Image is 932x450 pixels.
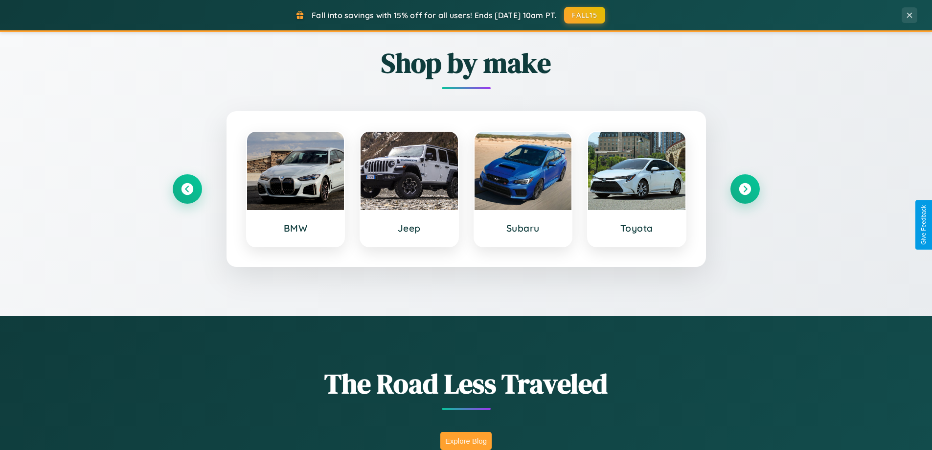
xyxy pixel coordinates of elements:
[598,222,676,234] h3: Toyota
[257,222,335,234] h3: BMW
[173,44,760,82] h2: Shop by make
[564,7,605,24] button: FALL15
[484,222,562,234] h3: Subaru
[312,10,557,20] span: Fall into savings with 15% off for all users! Ends [DATE] 10am PT.
[173,365,760,403] h1: The Road Less Traveled
[440,432,492,450] button: Explore Blog
[920,205,927,245] div: Give Feedback
[370,222,448,234] h3: Jeep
